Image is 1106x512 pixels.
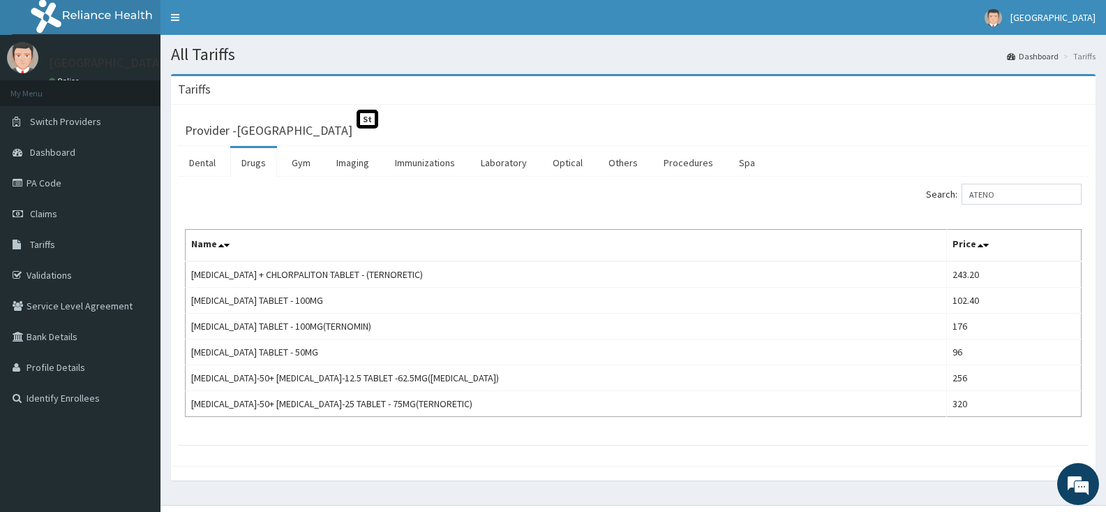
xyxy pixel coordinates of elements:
[281,148,322,177] a: Gym
[947,339,1082,365] td: 96
[947,261,1082,288] td: 243.20
[947,365,1082,391] td: 256
[171,45,1096,64] h1: All Tariffs
[186,314,947,339] td: [MEDICAL_DATA] TABLET - 100MG(TERNOMIN)
[728,148,766,177] a: Spa
[30,115,101,128] span: Switch Providers
[1060,50,1096,62] li: Tariffs
[985,9,1002,27] img: User Image
[597,148,649,177] a: Others
[325,148,380,177] a: Imaging
[186,230,947,262] th: Name
[49,76,82,86] a: Online
[357,110,378,129] span: St
[26,70,57,105] img: d_794563401_company_1708531726252_794563401
[81,162,193,303] span: We're online!
[541,148,594,177] a: Optical
[49,57,164,69] p: [GEOGRAPHIC_DATA]
[947,314,1082,339] td: 176
[947,288,1082,314] td: 102.40
[230,148,277,177] a: Drugs
[185,124,352,137] h3: Provider - [GEOGRAPHIC_DATA]
[30,146,75,159] span: Dashboard
[186,365,947,391] td: [MEDICAL_DATA]-50+ [MEDICAL_DATA]-12.5 TABLET -62.5MG([MEDICAL_DATA])
[7,42,38,73] img: User Image
[178,148,227,177] a: Dental
[470,148,538,177] a: Laboratory
[947,391,1082,417] td: 320
[186,339,947,365] td: [MEDICAL_DATA] TABLET - 50MG
[186,261,947,288] td: [MEDICAL_DATA] + CHLORPALITON TABLET - (TERNORETIC)
[384,148,466,177] a: Immunizations
[962,184,1082,205] input: Search:
[30,238,55,251] span: Tariffs
[7,353,266,402] textarea: Type your message and hit 'Enter'
[186,288,947,314] td: [MEDICAL_DATA] TABLET - 100MG
[186,391,947,417] td: [MEDICAL_DATA]-50+ [MEDICAL_DATA]-25 TABLET - 75MG(TERNORETIC)
[73,78,234,96] div: Chat with us now
[229,7,262,41] div: Minimize live chat window
[947,230,1082,262] th: Price
[178,83,211,96] h3: Tariffs
[652,148,724,177] a: Procedures
[1010,11,1096,24] span: [GEOGRAPHIC_DATA]
[30,207,57,220] span: Claims
[1007,50,1059,62] a: Dashboard
[926,184,1082,205] label: Search:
